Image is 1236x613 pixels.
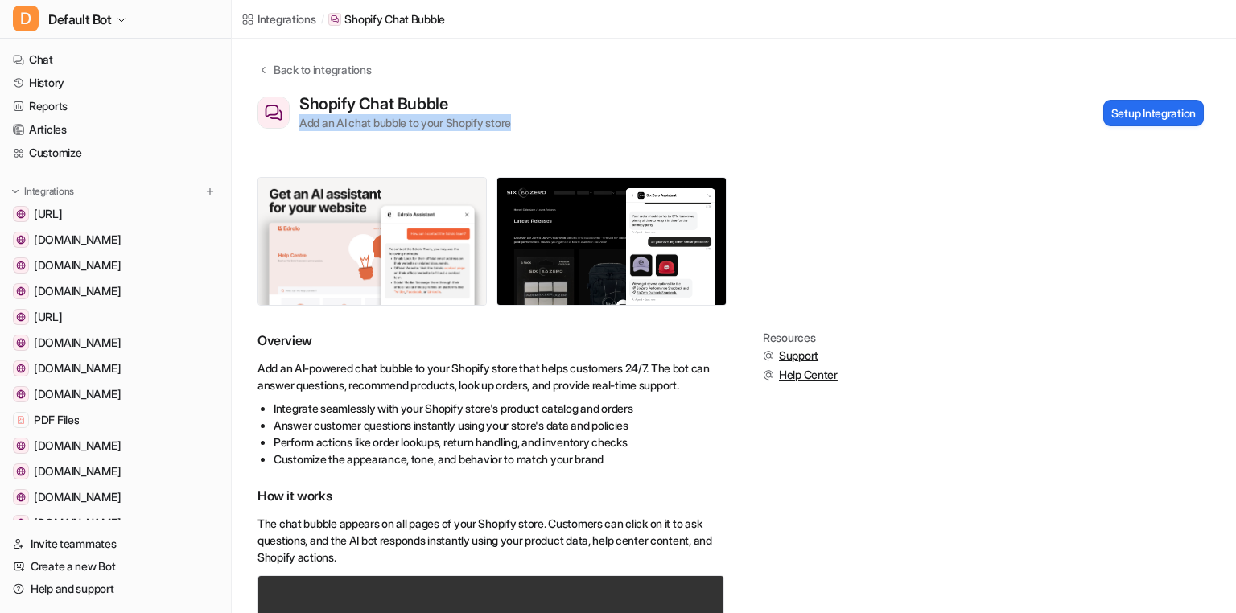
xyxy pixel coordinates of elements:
[16,467,26,476] img: www.notion.com
[763,331,838,344] div: Resources
[6,72,225,94] a: History
[6,142,225,164] a: Customize
[257,331,724,350] h2: Overview
[299,114,511,131] div: Add an AI chat bubble to your Shopify store
[34,463,121,479] span: [DOMAIN_NAME]
[16,312,26,322] img: dashboard.eesel.ai
[328,11,445,27] a: Shopify Chat Bubble
[16,364,26,373] img: www.figma.com
[6,383,225,405] a: www.atlassian.com[DOMAIN_NAME]
[34,515,121,531] span: [DOMAIN_NAME]
[763,369,774,381] img: support.svg
[16,261,26,270] img: github.com
[48,8,112,31] span: Default Bot
[34,206,63,222] span: [URL]
[6,203,225,225] a: www.eesel.ai[URL]
[257,360,724,393] p: Add an AI-powered chat bubble to your Shopify store that helps customers 24/7. The bot can answer...
[763,350,774,361] img: support.svg
[16,415,26,425] img: PDF Files
[34,386,121,402] span: [DOMAIN_NAME]
[274,434,724,450] li: Perform actions like order lookups, return handling, and inventory checks
[34,412,79,428] span: PDF Files
[257,61,371,94] button: Back to integrations
[6,306,225,328] a: dashboard.eesel.ai[URL]
[274,400,724,417] li: Integrate seamlessly with your Shopify store's product catalog and orders
[16,286,26,296] img: amplitude.com
[6,118,225,141] a: Articles
[6,512,225,534] a: mail.google.com[DOMAIN_NAME]
[6,555,225,578] a: Create a new Bot
[269,61,371,78] div: Back to integrations
[299,94,454,113] div: Shopify Chat Bubble
[10,186,21,197] img: expand menu
[6,578,225,600] a: Help and support
[34,309,63,325] span: [URL]
[34,489,121,505] span: [DOMAIN_NAME]
[274,450,724,467] li: Customize the appearance, tone, and behavior to match your brand
[6,254,225,277] a: github.com[DOMAIN_NAME]
[24,185,74,198] p: Integrations
[34,232,121,248] span: [DOMAIN_NAME]
[34,283,121,299] span: [DOMAIN_NAME]
[204,186,216,197] img: menu_add.svg
[763,348,838,364] button: Support
[16,338,26,348] img: chatgpt.com
[241,10,316,27] a: Integrations
[274,417,724,434] li: Answer customer questions instantly using your store's data and policies
[6,533,225,555] a: Invite teammates
[6,460,225,483] a: www.notion.com[DOMAIN_NAME]
[6,434,225,457] a: gorgiasio.webflow.io[DOMAIN_NAME]
[34,257,121,274] span: [DOMAIN_NAME]
[6,280,225,302] a: amplitude.com[DOMAIN_NAME]
[6,48,225,71] a: Chat
[6,95,225,117] a: Reports
[16,235,26,245] img: meet.google.com
[779,367,838,383] span: Help Center
[1103,100,1204,126] button: Setup Integration
[16,389,26,399] img: www.atlassian.com
[16,441,26,450] img: gorgiasio.webflow.io
[321,12,324,27] span: /
[257,10,316,27] div: Integrations
[34,438,121,454] span: [DOMAIN_NAME]
[16,492,26,502] img: www.example.com
[779,348,818,364] span: Support
[257,487,724,505] h2: How it works
[257,515,724,566] p: The chat bubble appears on all pages of your Shopify store. Customers can click on it to ask ques...
[16,518,26,528] img: mail.google.com
[13,6,39,31] span: D
[763,367,838,383] button: Help Center
[6,409,225,431] a: PDF FilesPDF Files
[34,335,121,351] span: [DOMAIN_NAME]
[34,360,121,376] span: [DOMAIN_NAME]
[6,183,79,200] button: Integrations
[6,486,225,508] a: www.example.com[DOMAIN_NAME]
[6,331,225,354] a: chatgpt.com[DOMAIN_NAME]
[6,357,225,380] a: www.figma.com[DOMAIN_NAME]
[16,209,26,219] img: www.eesel.ai
[344,11,445,27] p: Shopify Chat Bubble
[6,228,225,251] a: meet.google.com[DOMAIN_NAME]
